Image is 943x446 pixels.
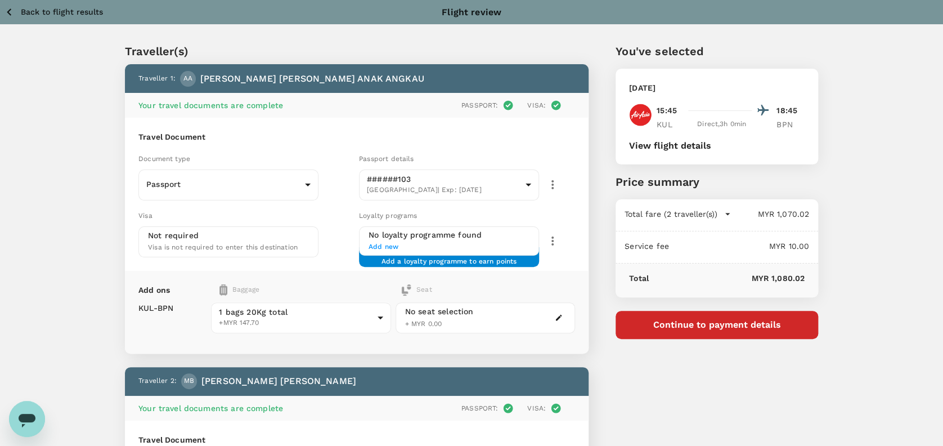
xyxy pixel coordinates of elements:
p: Passport [146,179,300,190]
p: [PERSON_NAME] [PERSON_NAME] [201,374,356,388]
span: Your travel documents are complete [138,404,283,413]
p: Back to flight results [21,6,103,17]
p: Traveller 1 : [138,73,176,84]
p: Visa : [527,403,546,413]
p: KUL - BPN [138,302,173,314]
p: BPN [776,119,805,130]
button: View flight details [629,141,711,151]
span: +MYR 147.70 [219,318,372,329]
h6: Travel Document [138,131,575,144]
button: Total fare (2 traveller(s)) [625,208,731,220]
img: AK [629,104,652,126]
span: Document type [138,155,190,163]
h6: No loyalty programme found [369,229,529,242]
p: [PERSON_NAME] [PERSON_NAME] ANAK ANGKAU [200,72,424,86]
div: 1 bags 20Kg total+MYR 147.70 [211,302,390,333]
iframe: Button to launch messaging window [9,401,45,437]
span: Add a loyalty programme to earn points [381,256,517,258]
span: Your travel documents are complete [138,101,283,110]
p: Passport : [461,403,498,413]
div: ######103[GEOGRAPHIC_DATA]| Exp: [DATE] [359,166,539,204]
span: MB [184,376,194,387]
p: Traveller(s) [125,43,589,60]
p: MYR 1,070.02 [731,208,809,220]
div: Baggage [219,284,351,296]
p: Service fee [625,240,669,252]
div: Direct , 3h 0min [691,119,752,130]
p: Visa : [527,100,546,110]
span: Visa [138,212,152,220]
button: Back to flight results [5,5,103,19]
span: 1 bags 20Kg total [219,306,372,318]
p: Not required [148,230,199,241]
p: Total [629,273,649,284]
p: 18:45 [776,105,805,117]
span: AA [183,73,192,84]
p: Add ons [138,284,170,296]
p: MYR 10.00 [669,240,809,252]
button: Continue to payment details [616,311,818,339]
p: ######103 [367,173,521,185]
p: Total fare (2 traveller(s)) [625,208,717,220]
span: Passport details [359,155,414,163]
div: Passport [138,171,318,199]
img: baggage-icon [401,284,412,296]
p: Traveller 2 : [138,376,177,387]
p: Passport : [461,100,498,110]
p: Price summary [616,173,818,190]
p: KUL [657,119,685,130]
p: MYR 1,080.02 [649,273,805,284]
div: Seat [401,284,432,296]
span: [GEOGRAPHIC_DATA] | Exp: [DATE] [367,185,521,196]
p: You've selected [616,43,818,60]
p: [DATE] [629,82,655,93]
span: Loyalty programs [359,212,417,220]
p: Flight review [442,6,501,19]
span: Visa is not required to enter this destination [148,243,298,251]
span: + MYR 0.00 [405,320,442,328]
img: baggage-icon [219,284,227,296]
span: Add new [369,242,529,253]
p: 15:45 [657,105,677,117]
div: No seat selection [405,306,474,318]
